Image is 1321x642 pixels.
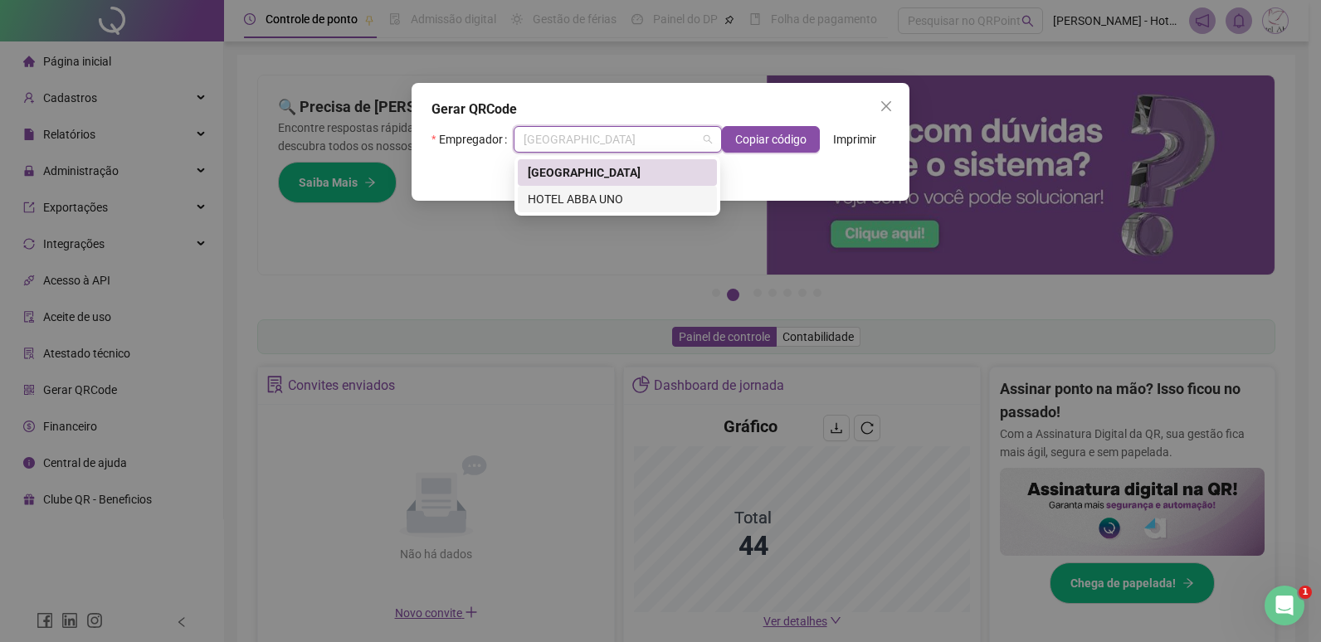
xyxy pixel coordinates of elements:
span: close [880,100,893,113]
div: HOTEL ABBA UNO [518,186,717,212]
span: 1 [1299,586,1312,599]
button: Close [873,93,899,119]
div: Gerar QRCode [431,100,890,119]
div: HOTEL ABBA CENTRO [518,159,717,186]
button: Copiar código [722,126,820,153]
span: Copiar código [735,130,807,148]
span: HOTEL ABBA CENTRO [524,127,712,152]
button: Imprimir [820,126,890,153]
span: Imprimir [833,130,876,148]
label: Empregador [431,126,514,153]
div: HOTEL ABBA UNO [528,190,707,208]
iframe: Intercom live chat [1265,586,1304,625]
div: [GEOGRAPHIC_DATA] [528,163,707,182]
